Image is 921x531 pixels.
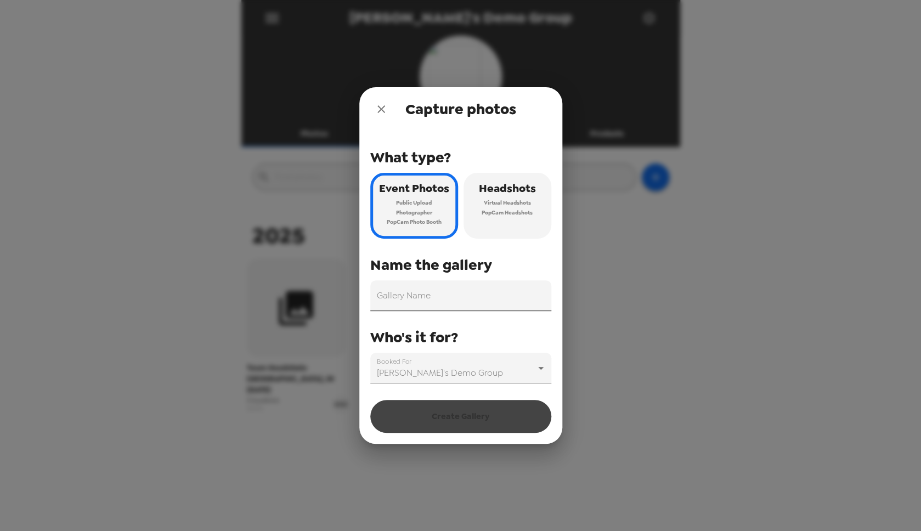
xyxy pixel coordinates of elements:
[370,173,458,239] button: Event PhotosPublic UploadPhotographerPopCam Photo Booth
[370,255,492,275] span: Name the gallery
[396,208,432,218] span: Photographer
[479,179,536,198] span: Headshots
[370,98,392,120] button: close
[387,217,442,227] span: PopCam Photo Booth
[464,173,551,239] button: HeadshotsVirtual HeadshotsPopCam Headshots
[482,208,533,218] span: PopCam Headshots
[370,327,458,347] span: Who's it for?
[396,198,432,208] span: Public Upload
[379,179,449,198] span: Event Photos
[370,353,551,383] div: [PERSON_NAME]'s Demo Group
[377,357,411,366] label: Booked For
[405,99,516,119] span: Capture photos
[370,148,451,167] span: What type?
[484,198,531,208] span: Virtual Headshots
